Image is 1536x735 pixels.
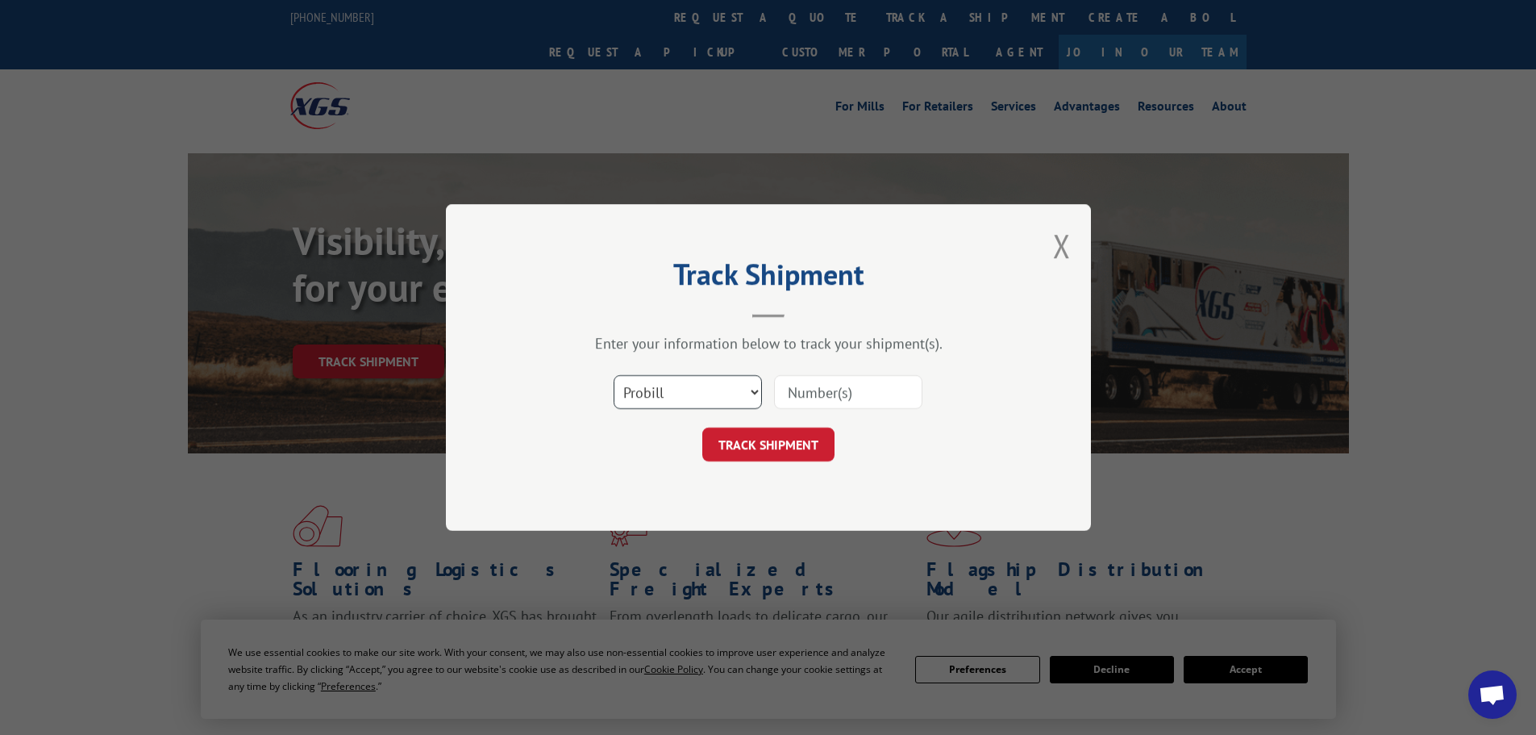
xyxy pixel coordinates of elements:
[1468,670,1517,719] div: Open chat
[527,334,1010,353] div: Enter your information below to track your shipment(s).
[774,375,922,409] input: Number(s)
[702,428,835,461] button: TRACK SHIPMENT
[1053,224,1071,267] button: Close modal
[527,263,1010,294] h2: Track Shipment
